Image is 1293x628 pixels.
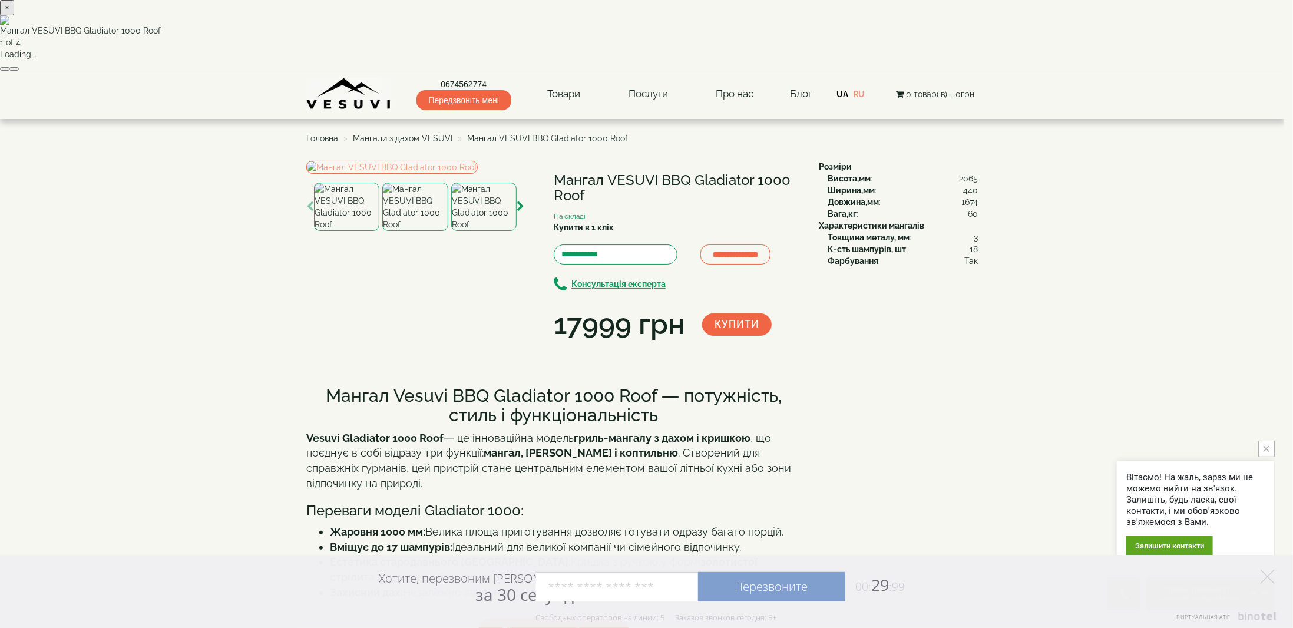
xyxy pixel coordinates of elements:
p: — це інноваційна модель , що поєднує в собі відразу три функції: . Створений для справжніх гурман... [306,431,801,491]
a: UA [836,90,848,99]
a: Мангали з дахом VESUVI [353,134,452,143]
span: Мангал VESUVI BBQ Gladiator 1000 Roof [467,134,628,143]
span: 3 [974,232,978,243]
b: Фарбування [828,256,878,266]
b: Консультація експерта [571,280,666,289]
li: Велика площа приготування дозволяє готувати одразу багато порцій. [330,524,801,540]
div: : [828,243,978,255]
a: Послуги [617,81,680,108]
div: : [828,208,978,220]
button: Next (Right arrow key) [9,67,19,71]
strong: Вміщує до 17 шампурів: [330,541,452,553]
b: Характеристики мангалів [819,221,924,230]
img: Мангал VESUVI BBQ Gladiator 1000 Roof [306,161,478,174]
img: Мангал VESUVI BBQ Gladiator 1000 Roof [451,183,517,231]
span: Виртуальная АТС [1176,613,1231,621]
span: за 30 секунд? [476,583,581,606]
img: Мангал VESUVI BBQ Gladiator 1000 Roof [382,183,448,231]
b: Довжина,мм [828,197,879,207]
img: Завод VESUVI [306,78,392,110]
b: Вага,кг [828,209,857,219]
a: Блог [790,88,812,100]
strong: гриль-мангалу з дахом і кришкою [574,432,750,444]
span: 00: [856,579,872,594]
span: Так [964,255,978,267]
div: Хотите, перезвоним [PERSON_NAME] [379,571,581,604]
strong: Vesuvi Gladiator 1000 Roof [306,432,444,444]
a: Головна [306,134,338,143]
span: 1674 [961,196,978,208]
li: Ідеальний для великої компанії чи сімейного відпочинку. [330,540,801,555]
div: Свободных операторов на линии: 5 Заказов звонков сегодня: 5+ [536,613,777,622]
b: К-сть шампурів, шт [828,244,906,254]
span: :99 [889,579,905,594]
span: 2065 [959,173,978,184]
a: RU [853,90,865,99]
b: Висота,мм [828,174,871,183]
span: 29 [845,574,905,596]
div: Вітаємо! На жаль, зараз ми не можемо вийти на зв'язок. Залишіть, будь ласка, свої контакти, і ми ... [1126,472,1265,528]
span: Передзвоніть мені [416,90,511,110]
small: На складі [554,212,586,220]
div: Залишити контакти [1126,536,1213,556]
b: Товщина металу, мм [828,233,910,242]
a: 0674562774 [416,78,511,90]
span: 60 [968,208,978,220]
a: Про нас [704,81,765,108]
strong: Жаровня 1000 мм: [330,525,425,538]
button: close button [1258,441,1275,457]
a: Виртуальная АТС [1169,612,1278,628]
a: Перезвоните [698,572,845,601]
img: Мангал VESUVI BBQ Gladiator 1000 Roof [314,183,379,231]
strong: мангал, [PERSON_NAME] і коптильню [484,447,678,459]
button: Купити [702,313,772,336]
div: : [828,232,978,243]
label: Купити в 1 клік [554,222,614,233]
b: Розміри [819,162,852,171]
h1: Мангал VESUVI BBQ Gladiator 1000 Roof [554,173,801,204]
span: 0 товар(ів) - 0грн [906,90,974,99]
button: 0 товар(ів) - 0грн [892,88,978,101]
h3: Переваги моделі Gladiator 1000: [306,503,801,518]
div: : [828,255,978,267]
div: : [828,196,978,208]
span: 18 [970,243,978,255]
span: 440 [963,184,978,196]
div: : [828,173,978,184]
h2: Мангал Vesuvi BBQ Gladiator 1000 Roof — потужність, стиль і функціональність [306,386,801,425]
div: : [828,184,978,196]
div: 17999 грн [554,305,684,345]
b: Ширина,мм [828,186,875,195]
a: Товари [535,81,592,108]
